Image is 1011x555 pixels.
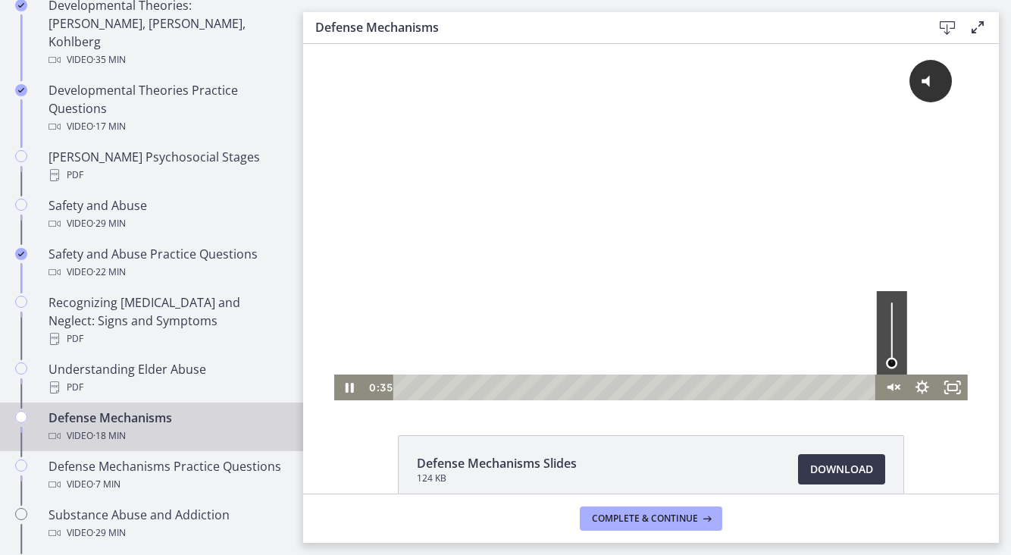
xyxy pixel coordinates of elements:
span: · 7 min [93,475,121,494]
button: Show settings menu [604,331,634,356]
div: Video [49,215,285,233]
div: [PERSON_NAME] Psychosocial Stages [49,148,285,184]
div: Recognizing [MEDICAL_DATA] and Neglect: Signs and Symptoms [49,293,285,348]
a: Download [798,454,885,484]
span: · 18 min [93,427,126,445]
div: Video [49,51,285,69]
div: Safety and Abuse [49,196,285,233]
div: Volume [574,247,604,331]
span: 124 KB [417,472,577,484]
div: Video [49,524,285,542]
div: Video [49,427,285,445]
div: Substance Abuse and Addiction [49,506,285,542]
h3: Defense Mechanisms [315,18,908,36]
span: Download [810,460,873,478]
div: PDF [49,378,285,397]
button: Fullscreen [634,331,665,356]
div: Video [49,118,285,136]
span: · 29 min [93,215,126,233]
span: · 29 min [93,524,126,542]
iframe: Video Lesson [303,44,999,400]
button: Unmute [574,331,604,356]
div: Safety and Abuse Practice Questions [49,245,285,281]
i: Completed [15,248,27,260]
span: · 17 min [93,118,126,136]
button: Complete & continue [580,506,722,531]
div: Developmental Theories Practice Questions [49,81,285,136]
div: Video [49,475,285,494]
div: Understanding Elder Abuse [49,360,285,397]
div: Defense Mechanisms Practice Questions [49,457,285,494]
div: PDF [49,330,285,348]
div: Video [49,263,285,281]
div: Defense Mechanisms [49,409,285,445]
span: · 22 min [93,263,126,281]
i: Completed [15,84,27,96]
span: · 35 min [93,51,126,69]
span: Defense Mechanisms Slides [417,454,577,472]
span: Complete & continue [592,513,698,525]
div: PDF [49,166,285,184]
